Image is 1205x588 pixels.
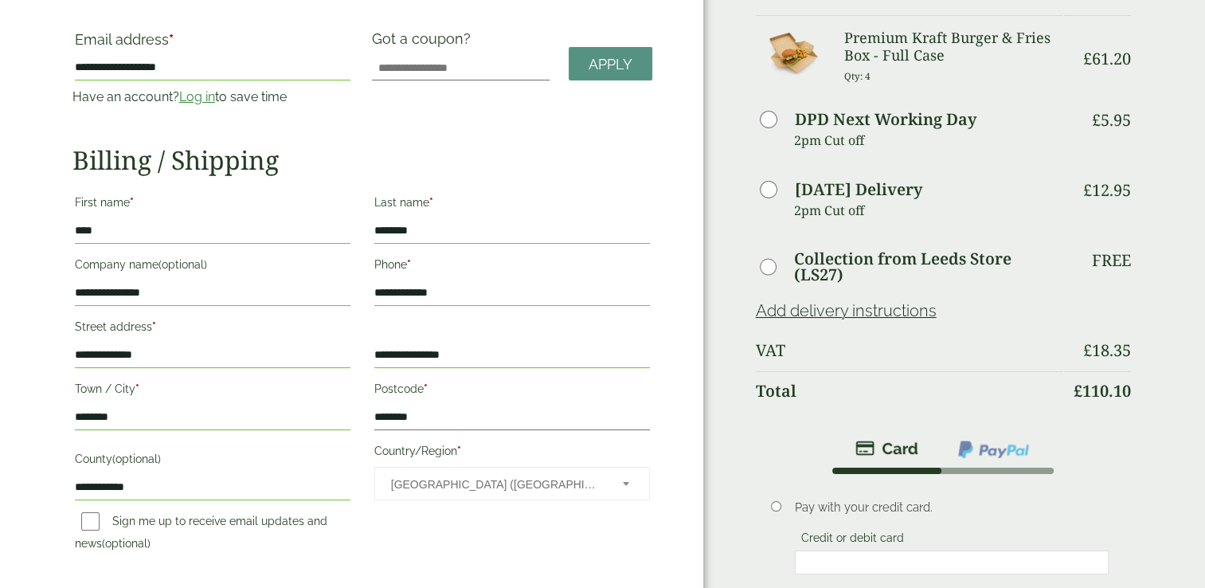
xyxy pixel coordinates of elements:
[1083,339,1131,361] bdi: 18.35
[75,33,350,55] label: Email address
[158,258,207,271] span: (optional)
[407,258,411,271] abbr: required
[794,251,1062,283] label: Collection from Leeds Store (LS27)
[1083,48,1092,69] span: £
[169,31,174,48] abbr: required
[957,439,1031,460] img: ppcp-gateway.png
[1074,380,1131,402] bdi: 110.10
[152,320,156,333] abbr: required
[1083,48,1131,69] bdi: 61.20
[844,29,1062,64] h3: Premium Kraft Burger & Fries Box - Full Case
[102,537,151,550] span: (optional)
[429,196,433,209] abbr: required
[756,301,937,320] a: Add delivery instructions
[374,378,650,405] label: Postcode
[1092,109,1101,131] span: £
[1092,109,1131,131] bdi: 5.95
[795,112,976,127] label: DPD Next Working Day
[855,439,918,458] img: stripe.png
[457,445,461,457] abbr: required
[424,382,428,395] abbr: required
[1083,179,1092,201] span: £
[72,145,652,175] h2: Billing / Shipping
[589,56,632,73] span: Apply
[794,128,1063,152] p: 2pm Cut off
[844,70,870,82] small: Qty: 4
[756,371,1063,410] th: Total
[374,467,650,500] span: Country/Region
[756,331,1063,370] th: VAT
[112,453,161,465] span: (optional)
[372,30,477,55] label: Got a coupon?
[72,88,353,107] p: Have an account? to save time
[75,448,350,475] label: County
[75,191,350,218] label: First name
[130,196,134,209] abbr: required
[135,382,139,395] abbr: required
[374,191,650,218] label: Last name
[794,198,1063,222] p: 2pm Cut off
[374,440,650,467] label: Country/Region
[1083,339,1092,361] span: £
[1092,251,1131,270] p: Free
[81,512,100,531] input: Sign me up to receive email updates and news(optional)
[391,468,601,501] span: United Kingdom (UK)
[179,89,215,104] a: Log in
[569,47,652,81] a: Apply
[75,378,350,405] label: Town / City
[795,531,910,549] label: Credit or debit card
[75,253,350,280] label: Company name
[800,555,1103,570] iframe: Secure card payment input frame
[795,499,1108,516] p: Pay with your credit card.
[1074,380,1082,402] span: £
[795,182,922,198] label: [DATE] Delivery
[1083,179,1131,201] bdi: 12.95
[75,316,350,343] label: Street address
[374,253,650,280] label: Phone
[75,515,327,555] label: Sign me up to receive email updates and news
